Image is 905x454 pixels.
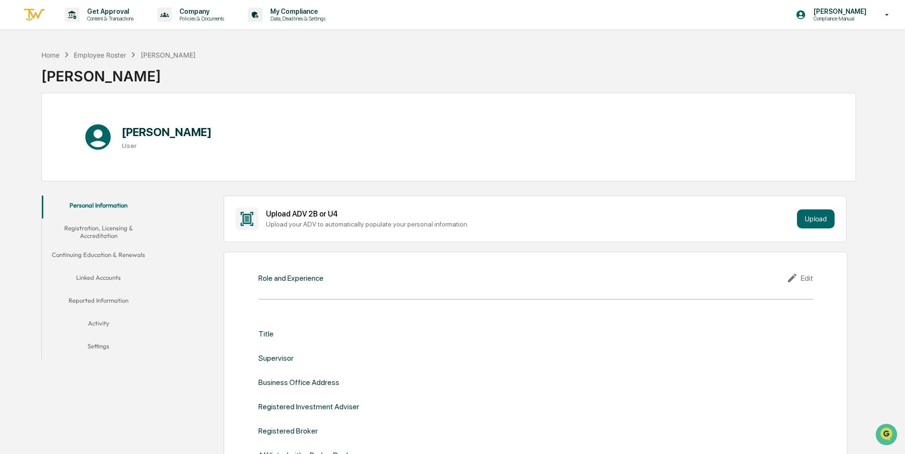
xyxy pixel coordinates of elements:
[806,8,871,15] p: [PERSON_NAME]
[787,272,813,284] div: Edit
[79,8,138,15] p: Get Approval
[10,121,17,128] div: 🖐️
[258,402,359,411] div: Registered Investment Adviser
[42,291,156,314] button: Reported Information
[258,329,274,338] div: Title
[122,142,212,149] h3: User
[263,15,330,22] p: Data, Deadlines & Settings
[67,161,115,168] a: Powered byPylon
[122,125,212,139] h1: [PERSON_NAME]
[266,220,793,228] div: Upload your ADV to automatically populate your personal information.
[42,314,156,336] button: Activity
[6,134,64,151] a: 🔎Data Lookup
[42,268,156,291] button: Linked Accounts
[42,336,156,359] button: Settings
[19,138,60,148] span: Data Lookup
[42,245,156,268] button: Continuing Education & Renewals
[141,51,196,59] div: [PERSON_NAME]
[172,15,229,22] p: Policies & Documents
[10,139,17,147] div: 🔎
[41,51,59,59] div: Home
[23,7,46,23] img: logo
[10,20,173,35] p: How can we help?
[95,161,115,168] span: Pylon
[875,423,900,448] iframe: Open customer support
[258,354,294,363] div: Supervisor
[42,218,156,246] button: Registration, Licensing & Accreditation
[32,73,156,82] div: Start new chat
[74,51,126,59] div: Employee Roster
[162,76,173,87] button: Start new chat
[806,15,871,22] p: Compliance Manual
[258,378,339,387] div: Business Office Address
[79,15,138,22] p: Content & Transactions
[263,8,330,15] p: My Compliance
[79,120,118,129] span: Attestations
[42,196,156,218] button: Personal Information
[69,121,77,128] div: 🗄️
[258,274,324,283] div: Role and Experience
[266,209,793,218] div: Upload ADV 2B or U4
[6,116,65,133] a: 🖐️Preclearance
[258,426,318,435] div: Registered Broker
[32,82,120,90] div: We're available if you need us!
[65,116,122,133] a: 🗄️Attestations
[19,120,61,129] span: Preclearance
[797,209,835,228] button: Upload
[42,196,156,360] div: secondary tabs example
[172,8,229,15] p: Company
[41,60,196,85] div: [PERSON_NAME]
[10,73,27,90] img: 1746055101610-c473b297-6a78-478c-a979-82029cc54cd1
